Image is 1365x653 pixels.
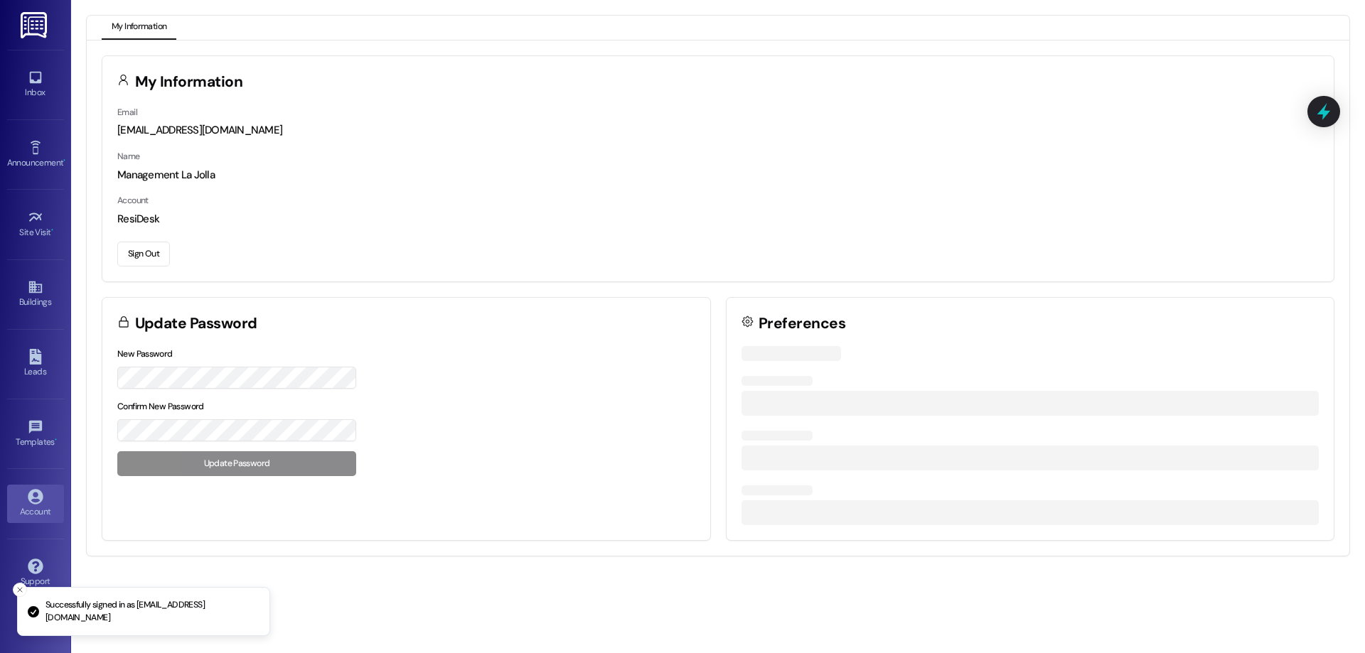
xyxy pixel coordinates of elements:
label: Confirm New Password [117,401,204,412]
div: Management La Jolla [117,168,1319,183]
h3: Update Password [135,316,257,331]
a: Site Visit • [7,205,64,244]
p: Successfully signed in as [EMAIL_ADDRESS][DOMAIN_NAME] [45,599,258,624]
div: ResiDesk [117,212,1319,227]
a: Inbox [7,65,64,104]
div: [EMAIL_ADDRESS][DOMAIN_NAME] [117,123,1319,138]
label: Account [117,195,149,206]
button: Sign Out [117,242,170,266]
a: Buildings [7,275,64,313]
label: New Password [117,348,173,360]
h3: My Information [135,75,243,90]
button: Close toast [13,583,27,597]
button: My Information [102,16,176,40]
span: • [55,435,57,445]
a: Leads [7,345,64,383]
a: Account [7,485,64,523]
a: Templates • [7,415,64,453]
a: Support [7,554,64,593]
img: ResiDesk Logo [21,12,50,38]
span: • [51,225,53,235]
span: • [63,156,65,166]
label: Name [117,151,140,162]
label: Email [117,107,137,118]
h3: Preferences [759,316,845,331]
